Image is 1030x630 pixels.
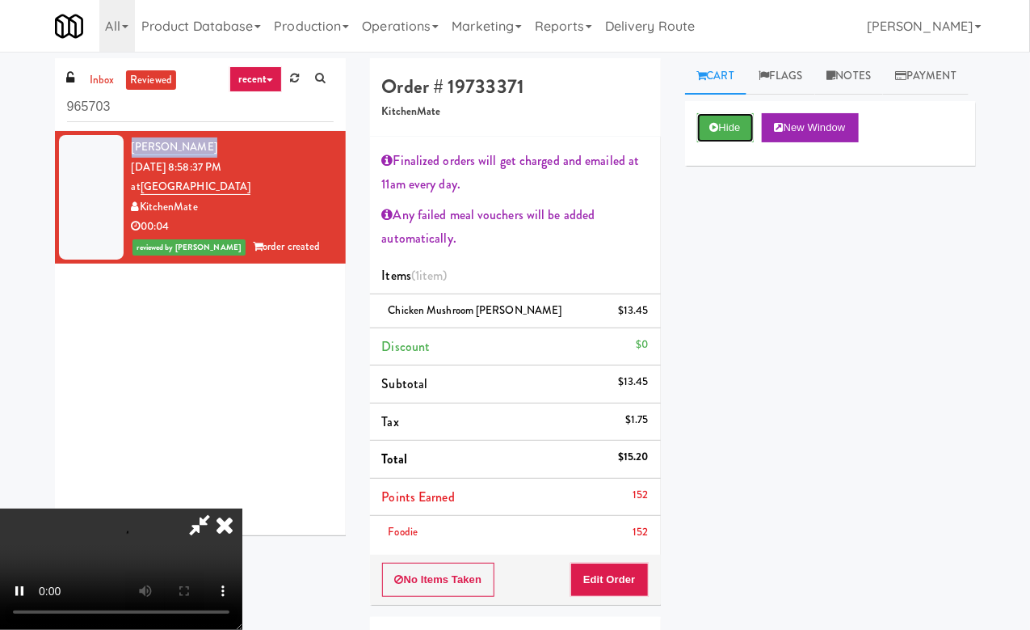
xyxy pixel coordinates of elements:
[382,76,649,97] h4: Order # 19733371
[618,447,649,467] div: $15.20
[55,12,83,40] img: Micromart
[229,66,283,92] a: recent
[625,410,649,430] div: $1.75
[382,450,408,468] span: Total
[382,149,649,197] div: Finalized orders will get charged and emailed at 11am every day.
[382,106,649,118] h5: KitchenMate
[55,131,346,264] li: [PERSON_NAME][DATE] 8:58:37 PM at[GEOGRAPHIC_DATA]KitchenMate00:04reviewed by [PERSON_NAME]order ...
[746,58,815,95] a: Flags
[762,113,859,142] button: New Window
[685,58,747,95] a: Cart
[382,412,399,431] span: Tax
[382,266,448,285] span: Items
[618,372,649,392] div: $13.45
[132,239,246,256] span: reviewed by [PERSON_NAME]
[389,524,418,539] span: Foodie
[253,239,320,254] span: order created
[633,485,648,505] div: 152
[382,488,455,506] span: Points Earned
[132,197,334,218] div: KitchenMate
[697,113,754,142] button: Hide
[132,217,334,237] div: 00:04
[382,337,431,356] span: Discount
[815,58,884,95] a: Notes
[419,266,443,285] ng-pluralize: item
[382,563,495,597] button: No Items Taken
[570,563,649,597] button: Edit Order
[67,92,334,122] input: Search vision orders
[382,203,649,251] div: Any failed meal vouchers will be added automatically.
[883,58,969,95] a: Payment
[382,374,428,393] span: Subtotal
[618,301,649,321] div: $13.45
[132,139,217,155] a: [PERSON_NAME]
[633,522,648,543] div: 152
[141,179,251,195] a: [GEOGRAPHIC_DATA]
[411,266,448,285] span: (1 )
[389,302,562,318] span: Chicken Mushroom [PERSON_NAME]
[86,70,119,91] a: inbox
[132,159,222,195] span: [DATE] 8:58:37 PM at
[126,70,176,91] a: reviewed
[636,335,648,355] div: $0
